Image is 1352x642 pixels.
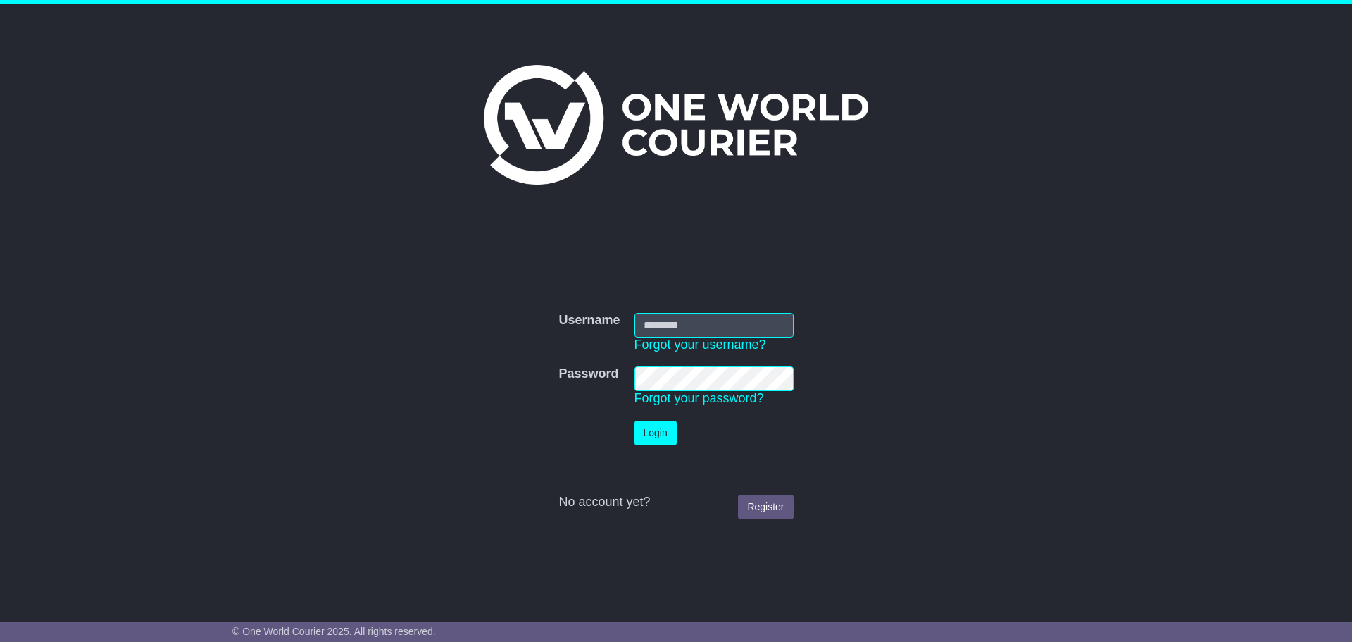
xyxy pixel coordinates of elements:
img: One World [484,65,868,185]
div: No account yet? [558,495,793,510]
a: Register [738,495,793,519]
label: Password [558,366,618,382]
span: © One World Courier 2025. All rights reserved. [232,626,436,637]
a: Forgot your password? [634,391,764,405]
label: Username [558,313,620,328]
a: Forgot your username? [634,338,766,352]
button: Login [634,421,677,445]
